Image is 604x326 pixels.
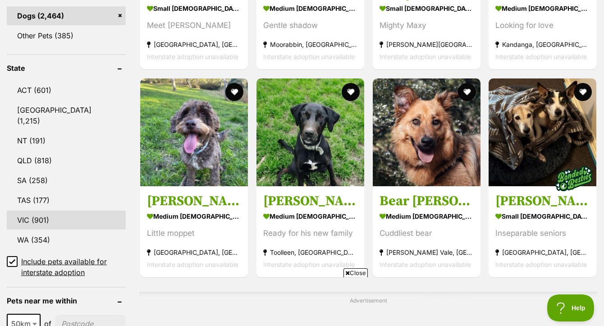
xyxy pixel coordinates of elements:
[495,20,590,32] div: Looking for love
[380,20,474,32] div: Mighty Maxy
[380,246,474,258] strong: [PERSON_NAME] Vale, [GEOGRAPHIC_DATA]
[263,39,357,51] strong: Moorabbin, [GEOGRAPHIC_DATA]
[551,156,596,201] img: bonded besties
[263,261,355,268] span: Interstate adoption unavailable
[495,227,590,239] div: Inseparable seniors
[380,2,474,15] strong: small [DEMOGRAPHIC_DATA] Dog
[263,53,355,61] span: Interstate adoption unavailable
[547,294,595,321] iframe: Help Scout Beacon - Open
[147,53,238,61] span: Interstate adoption unavailable
[256,78,364,186] img: Matti Illingworth - Kelpie x Pointer Dog
[147,20,241,32] div: Meet [PERSON_NAME]
[263,2,357,15] strong: medium [DEMOGRAPHIC_DATA] Dog
[263,193,357,210] h3: [PERSON_NAME]
[140,78,248,186] img: Milo Russelton - Poodle x Labrador Retriever Dog
[489,186,596,277] a: [PERSON_NAME] and [PERSON_NAME] small [DEMOGRAPHIC_DATA] Dog Inseparable seniors [GEOGRAPHIC_DATA...
[380,53,471,61] span: Interstate adoption unavailable
[7,26,126,45] a: Other Pets (385)
[373,186,480,277] a: Bear [PERSON_NAME] medium [DEMOGRAPHIC_DATA] Dog Cuddliest bear [PERSON_NAME] Vale, [GEOGRAPHIC_D...
[7,81,126,100] a: ACT (601)
[380,210,474,223] strong: medium [DEMOGRAPHIC_DATA] Dog
[495,210,590,223] strong: small [DEMOGRAPHIC_DATA] Dog
[7,191,126,210] a: TAS (177)
[147,261,238,268] span: Interstate adoption unavailable
[495,193,590,210] h3: [PERSON_NAME] and [PERSON_NAME]
[7,297,126,305] header: Pets near me within
[380,39,474,51] strong: [PERSON_NAME][GEOGRAPHIC_DATA]
[7,64,126,72] header: State
[263,20,357,32] div: Gentle shadow
[7,101,126,130] a: [GEOGRAPHIC_DATA] (1,215)
[147,246,241,258] strong: [GEOGRAPHIC_DATA], [GEOGRAPHIC_DATA]
[147,2,241,15] strong: small [DEMOGRAPHIC_DATA] Dog
[373,78,480,186] img: Bear Van Winkle - German Shepherd x Collie Dog
[263,210,357,223] strong: medium [DEMOGRAPHIC_DATA] Dog
[147,227,241,239] div: Little moppet
[7,211,126,230] a: VIC (901)
[495,246,590,258] strong: [GEOGRAPHIC_DATA], [GEOGRAPHIC_DATA]
[138,281,466,321] iframe: Advertisement
[263,227,357,239] div: Ready for his new family
[7,171,126,190] a: SA (258)
[256,186,364,277] a: [PERSON_NAME] medium [DEMOGRAPHIC_DATA] Dog Ready for his new family Toolleen, [GEOGRAPHIC_DATA] ...
[7,256,126,278] a: Include pets available for interstate adoption
[342,83,360,101] button: favourite
[343,268,368,277] span: Close
[7,151,126,170] a: QLD (818)
[458,83,476,101] button: favourite
[495,261,587,268] span: Interstate adoption unavailable
[147,193,241,210] h3: [PERSON_NAME]
[380,193,474,210] h3: Bear [PERSON_NAME]
[489,78,596,186] img: Ruby and Vincent Silvanus - Fox Terrier (Miniature) Dog
[574,83,592,101] button: favourite
[380,261,471,268] span: Interstate adoption unavailable
[263,246,357,258] strong: Toolleen, [GEOGRAPHIC_DATA]
[225,83,243,101] button: favourite
[7,131,126,150] a: NT (191)
[140,186,248,277] a: [PERSON_NAME] medium [DEMOGRAPHIC_DATA] Dog Little moppet [GEOGRAPHIC_DATA], [GEOGRAPHIC_DATA] In...
[380,227,474,239] div: Cuddliest bear
[147,210,241,223] strong: medium [DEMOGRAPHIC_DATA] Dog
[147,39,241,51] strong: [GEOGRAPHIC_DATA], [GEOGRAPHIC_DATA]
[7,230,126,249] a: WA (354)
[495,39,590,51] strong: Kandanga, [GEOGRAPHIC_DATA]
[7,6,126,25] a: Dogs (2,464)
[21,256,126,278] span: Include pets available for interstate adoption
[495,53,587,61] span: Interstate adoption unavailable
[495,2,590,15] strong: medium [DEMOGRAPHIC_DATA] Dog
